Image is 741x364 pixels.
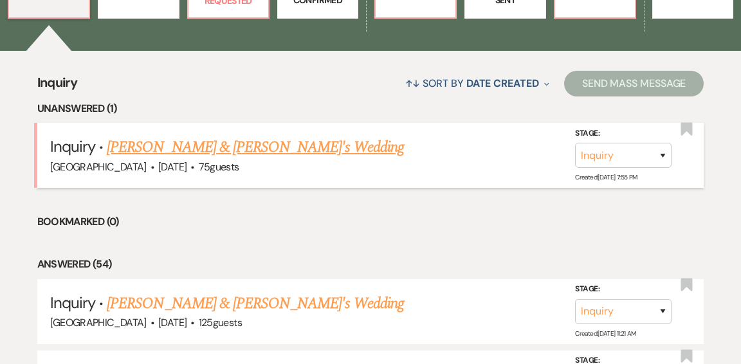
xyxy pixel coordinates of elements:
[575,173,637,181] span: Created: [DATE] 7:55 PM
[37,256,704,273] li: Answered (54)
[50,160,147,174] span: [GEOGRAPHIC_DATA]
[575,282,672,296] label: Stage:
[158,160,187,174] span: [DATE]
[564,71,704,96] button: Send Mass Message
[107,136,404,159] a: [PERSON_NAME] & [PERSON_NAME]'s Wedding
[107,292,404,315] a: [PERSON_NAME] & [PERSON_NAME]'s Wedding
[466,77,539,90] span: Date Created
[405,77,421,90] span: ↑↓
[575,329,636,338] span: Created: [DATE] 11:21 AM
[37,73,78,100] span: Inquiry
[199,316,242,329] span: 125 guests
[50,136,95,156] span: Inquiry
[37,100,704,117] li: Unanswered (1)
[50,293,95,313] span: Inquiry
[199,160,239,174] span: 75 guests
[575,127,672,141] label: Stage:
[158,316,187,329] span: [DATE]
[400,66,554,100] button: Sort By Date Created
[50,316,147,329] span: [GEOGRAPHIC_DATA]
[37,214,704,230] li: Bookmarked (0)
